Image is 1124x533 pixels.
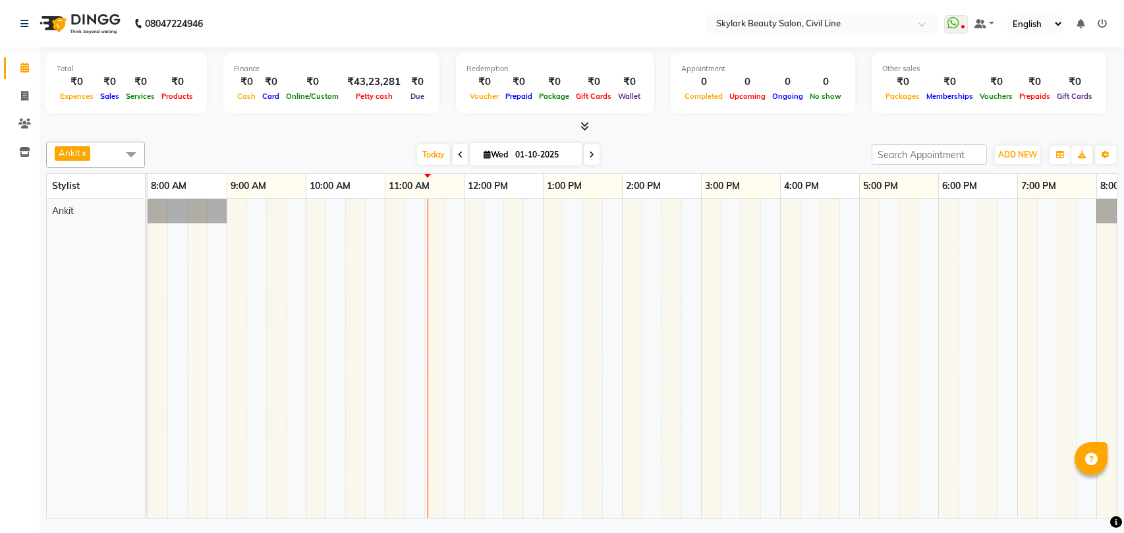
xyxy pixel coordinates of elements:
input: Search Appointment [872,144,987,165]
a: 5:00 PM [860,177,901,196]
span: Card [259,92,283,101]
span: Sales [97,92,123,101]
span: Cash [234,92,259,101]
img: logo [34,5,124,42]
a: 9:00 AM [227,177,269,196]
span: Packages [882,92,923,101]
a: 4:00 PM [781,177,822,196]
div: Total [57,63,196,74]
span: Expenses [57,92,97,101]
div: ₹0 [466,74,502,90]
div: ₹0 [406,74,429,90]
a: 11:00 AM [385,177,433,196]
div: ₹0 [97,74,123,90]
b: 08047224946 [145,5,203,42]
input: 2025-10-01 [511,145,577,165]
span: Vouchers [976,92,1016,101]
a: 7:00 PM [1018,177,1059,196]
span: Ongoing [769,92,806,101]
a: 1:00 PM [544,177,585,196]
div: Redemption [466,63,644,74]
div: ₹0 [234,74,259,90]
div: ₹0 [502,74,536,90]
span: Gift Cards [1054,92,1096,101]
span: Voucher [466,92,502,101]
span: Due [407,92,428,101]
span: Package [536,92,573,101]
span: Gift Cards [573,92,615,101]
span: Wallet [615,92,644,101]
span: Prepaid [502,92,536,101]
div: ₹0 [573,74,615,90]
div: Finance [234,63,429,74]
span: Completed [681,92,726,101]
div: ₹0 [123,74,158,90]
div: ₹0 [923,74,976,90]
div: ₹0 [259,74,283,90]
span: Ankit [52,205,74,217]
div: ₹0 [1016,74,1054,90]
a: x [80,148,86,158]
div: 0 [681,74,726,90]
span: ADD NEW [998,150,1037,159]
div: 0 [769,74,806,90]
span: Today [417,144,450,165]
span: Services [123,92,158,101]
div: ₹0 [536,74,573,90]
a: 12:00 PM [464,177,511,196]
a: 8:00 AM [148,177,190,196]
span: Stylist [52,180,80,192]
div: ₹0 [57,74,97,90]
a: 6:00 PM [939,177,980,196]
div: Appointment [681,63,845,74]
a: 3:00 PM [702,177,743,196]
span: Prepaids [1016,92,1054,101]
span: Memberships [923,92,976,101]
span: Upcoming [726,92,769,101]
div: Other sales [882,63,1096,74]
iframe: chat widget [1069,480,1111,520]
span: Products [158,92,196,101]
div: ₹43,23,281 [342,74,406,90]
button: ADD NEW [995,146,1040,164]
div: ₹0 [882,74,923,90]
div: 0 [726,74,769,90]
span: Online/Custom [283,92,342,101]
div: 0 [806,74,845,90]
a: 2:00 PM [623,177,664,196]
div: ₹0 [283,74,342,90]
div: ₹0 [158,74,196,90]
a: 10:00 AM [306,177,354,196]
span: Wed [480,150,511,159]
span: Ankit [59,148,80,158]
div: ₹0 [976,74,1016,90]
div: ₹0 [615,74,644,90]
div: ₹0 [1054,74,1096,90]
span: Petty cash [352,92,396,101]
span: No show [806,92,845,101]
